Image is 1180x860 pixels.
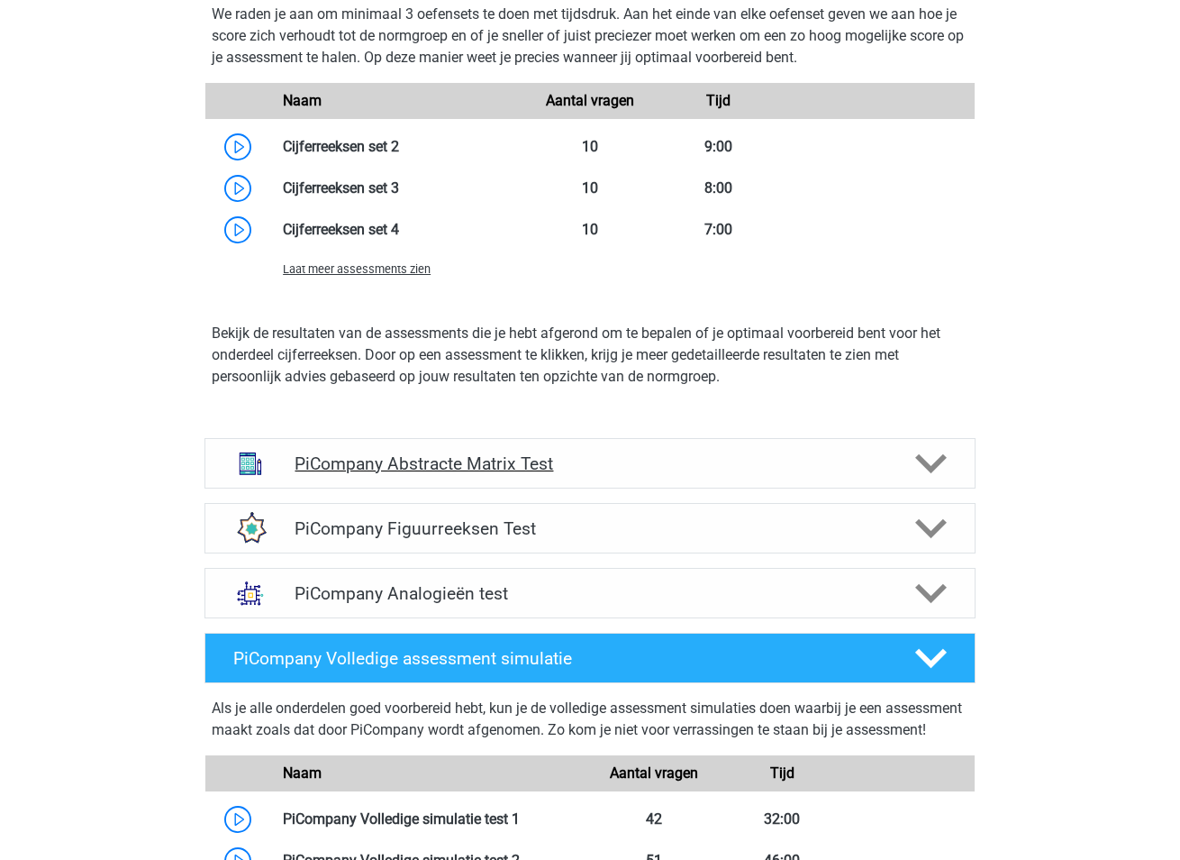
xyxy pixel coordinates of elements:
div: Tijd [718,763,846,784]
div: Naam [269,90,526,112]
p: We raden je aan om minimaal 3 oefensets te doen met tijdsdruk. Aan het einde van elke oefenset ge... [212,4,968,69]
a: analogieen PiCompany Analogieën test [197,568,983,618]
div: Tijd [654,90,782,112]
div: Aantal vragen [526,90,654,112]
div: Aantal vragen [590,763,718,784]
div: Cijferreeksen set 2 [269,136,526,158]
h4: PiCompany Analogieën test [295,583,885,604]
div: Cijferreeksen set 3 [269,178,526,199]
div: Als je alle onderdelen goed voorbereid hebt, kun je de volledige assessment simulaties doen waarb... [212,698,968,748]
h4: PiCompany Abstracte Matrix Test [295,453,885,474]
img: abstracte matrices [227,440,274,487]
img: analogieen [227,570,274,617]
a: PiCompany Volledige assessment simulatie [197,633,983,683]
h4: PiCompany Figuurreeksen Test [295,518,885,539]
h4: PiCompany Volledige assessment simulatie [233,648,885,669]
img: figuurreeksen [227,505,274,552]
a: abstracte matrices PiCompany Abstracte Matrix Test [197,438,983,489]
div: Cijferreeksen set 4 [269,219,526,241]
div: PiCompany Volledige simulatie test 1 [269,809,590,830]
p: Bekijk de resultaten van de assessments die je hebt afgerond om te bepalen of je optimaal voorber... [212,323,968,388]
span: Laat meer assessments zien [283,262,431,276]
a: figuurreeksen PiCompany Figuurreeksen Test [197,503,983,554]
div: Naam [269,763,590,784]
